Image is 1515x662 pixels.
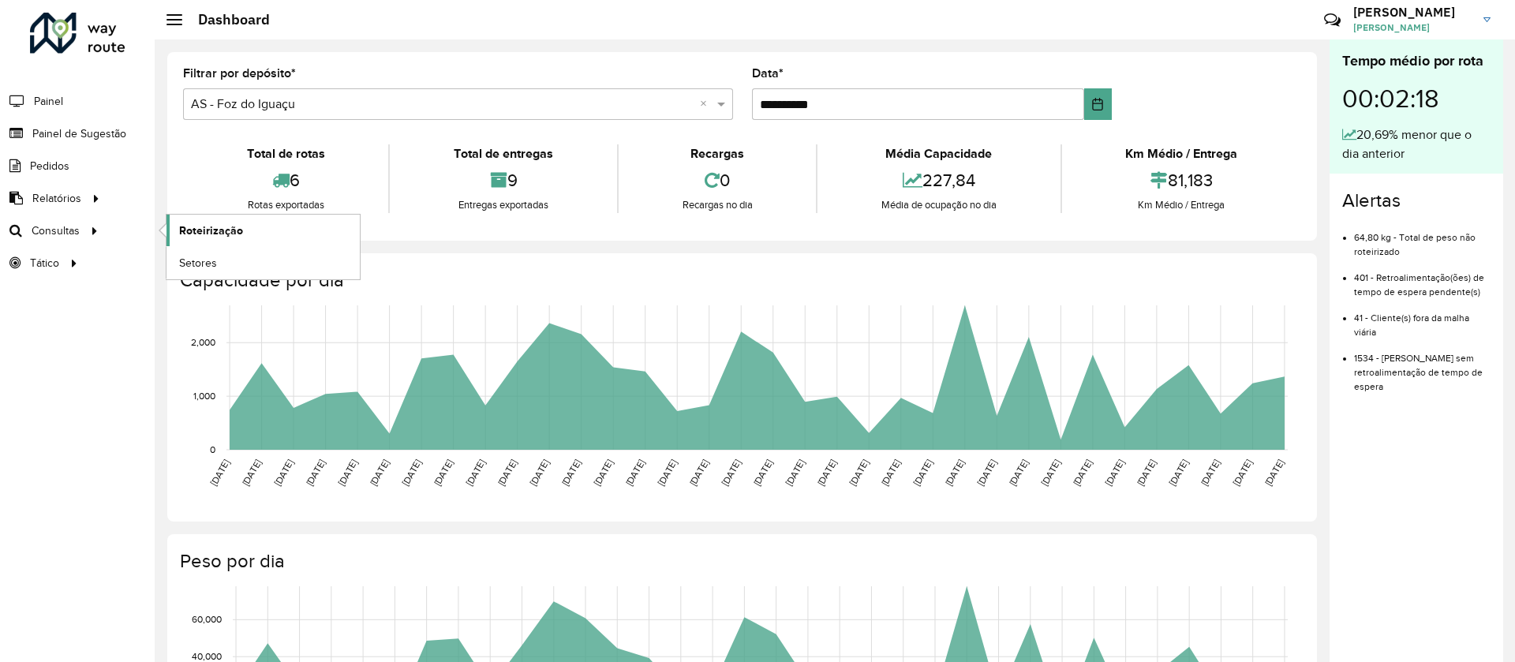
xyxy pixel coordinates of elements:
[1342,50,1491,72] div: Tempo médio por rota
[623,144,812,163] div: Recargas
[1231,458,1254,488] text: [DATE]
[192,651,222,661] text: 40,000
[208,458,231,488] text: [DATE]
[179,223,243,239] span: Roteirização
[1354,339,1491,394] li: 1534 - [PERSON_NAME] sem retroalimentação de tempo de espera
[32,125,126,142] span: Painel de Sugestão
[1039,458,1062,488] text: [DATE]
[166,247,360,279] a: Setores
[623,458,646,488] text: [DATE]
[559,458,582,488] text: [DATE]
[240,458,263,488] text: [DATE]
[192,614,222,624] text: 60,000
[191,337,215,347] text: 2,000
[1354,219,1491,259] li: 64,80 kg - Total de peso não roteirizado
[1342,125,1491,163] div: 20,69% menor que o dia anterior
[1084,88,1112,120] button: Choose Date
[1262,458,1285,488] text: [DATE]
[432,458,454,488] text: [DATE]
[368,458,391,488] text: [DATE]
[879,458,902,488] text: [DATE]
[464,458,487,488] text: [DATE]
[1354,259,1491,299] li: 401 - Retroalimentação(ões) de tempo de espera pendente(s)
[32,190,81,207] span: Relatórios
[1342,189,1491,212] h4: Alertas
[30,255,59,271] span: Tático
[656,458,679,488] text: [DATE]
[1353,21,1472,35] span: [PERSON_NAME]
[528,458,551,488] text: [DATE]
[720,458,743,488] text: [DATE]
[272,458,295,488] text: [DATE]
[1066,144,1297,163] div: Km Médio / Entrega
[1315,3,1349,37] a: Contato Rápido
[821,163,1056,197] div: 227,84
[187,163,384,197] div: 6
[700,95,713,114] span: Clear all
[187,197,384,213] div: Rotas exportadas
[30,158,69,174] span: Pedidos
[1066,197,1297,213] div: Km Médio / Entrega
[187,144,384,163] div: Total de rotas
[34,93,63,110] span: Painel
[1342,72,1491,125] div: 00:02:18
[687,458,710,488] text: [DATE]
[400,458,423,488] text: [DATE]
[336,458,359,488] text: [DATE]
[784,458,806,488] text: [DATE]
[592,458,615,488] text: [DATE]
[847,458,870,488] text: [DATE]
[394,163,612,197] div: 9
[1167,458,1190,488] text: [DATE]
[1066,163,1297,197] div: 81,183
[1135,458,1158,488] text: [DATE]
[752,64,784,83] label: Data
[1103,458,1126,488] text: [DATE]
[1199,458,1221,488] text: [DATE]
[1007,458,1030,488] text: [DATE]
[180,550,1301,573] h4: Peso por dia
[166,215,360,246] a: Roteirização
[821,197,1056,213] div: Média de ocupação no dia
[943,458,966,488] text: [DATE]
[815,458,838,488] text: [DATE]
[975,458,998,488] text: [DATE]
[821,144,1056,163] div: Média Capacidade
[179,255,217,271] span: Setores
[1071,458,1094,488] text: [DATE]
[911,458,934,488] text: [DATE]
[304,458,327,488] text: [DATE]
[182,11,270,28] h2: Dashboard
[496,458,518,488] text: [DATE]
[1353,5,1472,20] h3: [PERSON_NAME]
[623,163,812,197] div: 0
[210,444,215,454] text: 0
[183,64,296,83] label: Filtrar por depósito
[180,269,1301,292] h4: Capacidade por dia
[394,197,612,213] div: Entregas exportadas
[623,197,812,213] div: Recargas no dia
[751,458,774,488] text: [DATE]
[394,144,612,163] div: Total de entregas
[32,223,80,239] span: Consultas
[1354,299,1491,339] li: 41 - Cliente(s) fora da malha viária
[193,391,215,401] text: 1,000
